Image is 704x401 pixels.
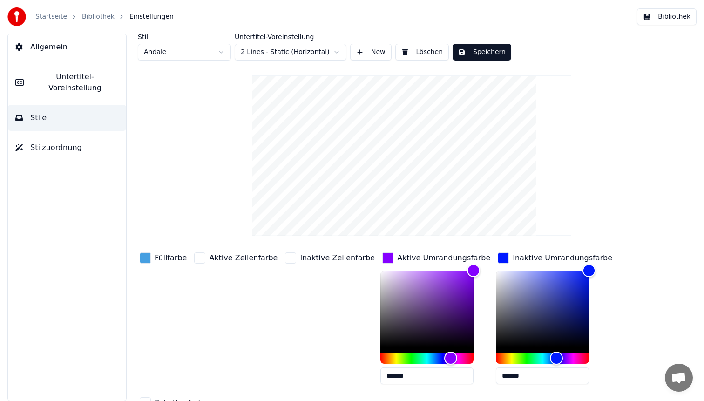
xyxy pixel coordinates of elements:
button: Stile [8,105,126,131]
button: Bibliothek [637,8,697,25]
span: Einstellungen [129,12,174,21]
div: Chat öffnen [665,364,693,392]
a: Bibliothek [82,12,115,21]
a: Startseite [35,12,67,21]
span: Stilzuordnung [30,142,82,153]
label: Stil [138,34,231,40]
span: Stile [30,112,47,123]
div: Color [496,271,589,347]
label: Untertitel-Voreinstellung [235,34,346,40]
div: Hue [496,353,589,364]
div: Inaktive Umrandungsfarbe [513,252,612,264]
button: Inaktive Umrandungsfarbe [496,251,614,265]
button: Stilzuordnung [8,135,126,161]
div: Inaktive Zeilenfarbe [300,252,375,264]
img: youka [7,7,26,26]
div: Füllfarbe [155,252,187,264]
button: Aktive Umrandungsfarbe [380,251,492,265]
nav: breadcrumb [35,12,174,21]
span: Untertitel-Voreinstellung [31,71,119,94]
button: Löschen [395,44,449,61]
span: Allgemein [30,41,68,53]
div: Aktive Umrandungsfarbe [397,252,490,264]
button: Aktive Zeilenfarbe [192,251,279,265]
div: Aktive Zeilenfarbe [209,252,278,264]
button: Allgemein [8,34,126,60]
div: Hue [380,353,474,364]
div: Color [380,271,474,347]
button: New [350,44,392,61]
button: Inaktive Zeilenfarbe [283,251,377,265]
button: Speichern [453,44,511,61]
button: Untertitel-Voreinstellung [8,64,126,101]
button: Füllfarbe [138,251,189,265]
